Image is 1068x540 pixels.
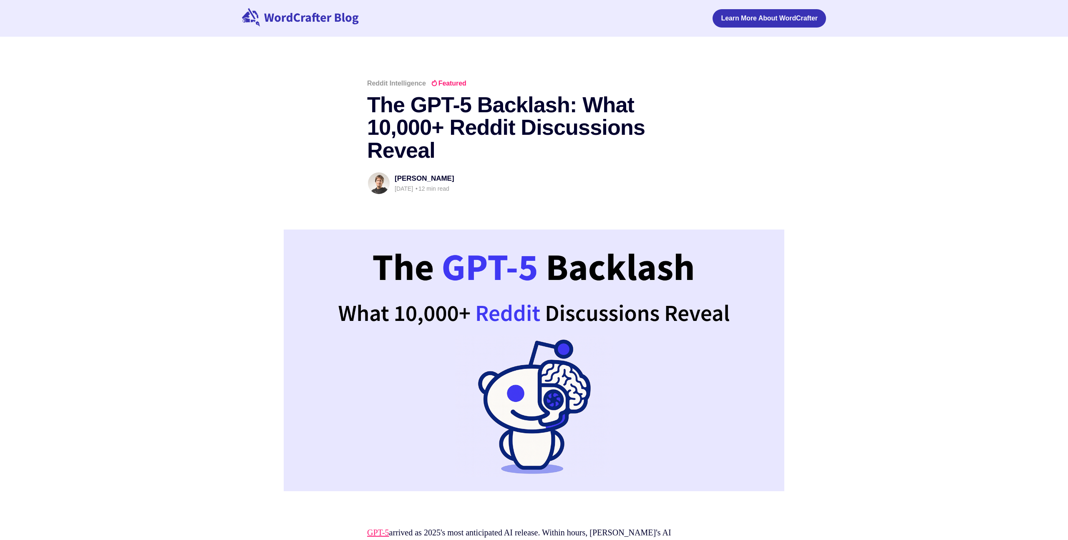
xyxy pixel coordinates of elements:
[367,172,390,195] a: Read more of Federico Pascual
[713,9,826,28] a: Learn More About WordCrafter
[395,174,454,182] a: [PERSON_NAME]
[415,185,449,192] span: 12 min read
[367,528,389,537] a: GPT-5
[284,230,784,491] img: The GPT-5 Backlash: What 10,000+ Reddit Discussions Reveal
[367,80,426,87] a: Reddit Intelligence
[416,185,418,192] span: •
[395,185,413,192] time: [DATE]
[368,172,390,194] img: Federico Pascual
[367,93,701,162] h1: The GPT-5 Backlash: What 10,000+ Reddit Discussions Reveal
[431,80,466,87] span: Featured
